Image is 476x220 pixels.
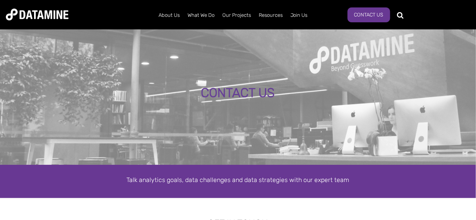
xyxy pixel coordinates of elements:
span: Talk analytics goals, data challenges and data strategies with our expert team [127,176,350,184]
img: Datamine [6,9,69,20]
a: Resources [255,5,287,25]
div: CONTACT US [58,86,418,100]
a: Join Us [287,5,312,25]
a: Our Projects [218,5,255,25]
a: What We Do [184,5,218,25]
a: About Us [155,5,184,25]
a: Contact Us [348,7,390,22]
